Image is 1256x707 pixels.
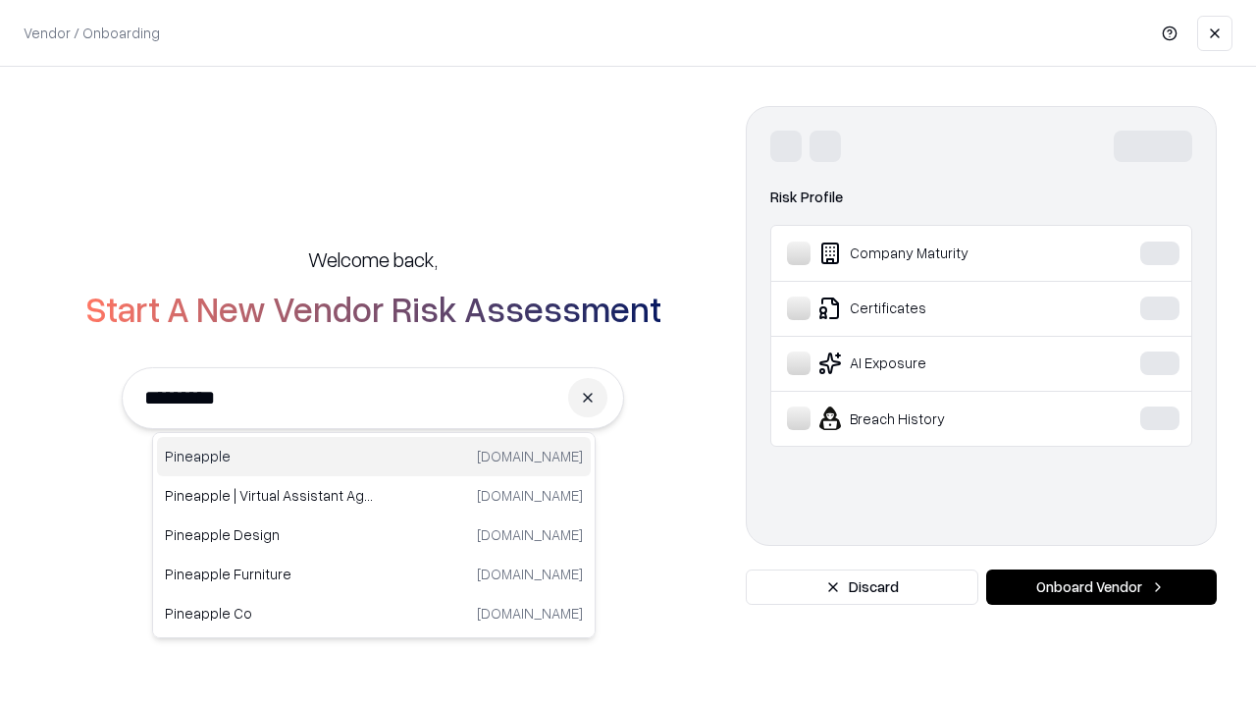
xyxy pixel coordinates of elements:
[477,524,583,545] p: [DOMAIN_NAME]
[165,564,374,584] p: Pineapple Furniture
[308,245,438,273] h5: Welcome back,
[770,186,1192,209] div: Risk Profile
[986,570,1217,605] button: Onboard Vendor
[787,407,1080,430] div: Breach History
[787,242,1080,265] div: Company Maturity
[165,524,374,545] p: Pineapple Design
[165,603,374,624] p: Pineapple Co
[746,570,978,605] button: Discard
[24,23,160,43] p: Vendor / Onboarding
[477,603,583,624] p: [DOMAIN_NAME]
[85,289,661,328] h2: Start A New Vendor Risk Assessment
[787,352,1080,375] div: AI Exposure
[477,485,583,506] p: [DOMAIN_NAME]
[165,446,374,466] p: Pineapple
[477,446,583,466] p: [DOMAIN_NAME]
[152,432,596,638] div: Suggestions
[165,485,374,506] p: Pineapple | Virtual Assistant Agency
[787,297,1080,320] div: Certificates
[477,564,583,584] p: [DOMAIN_NAME]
